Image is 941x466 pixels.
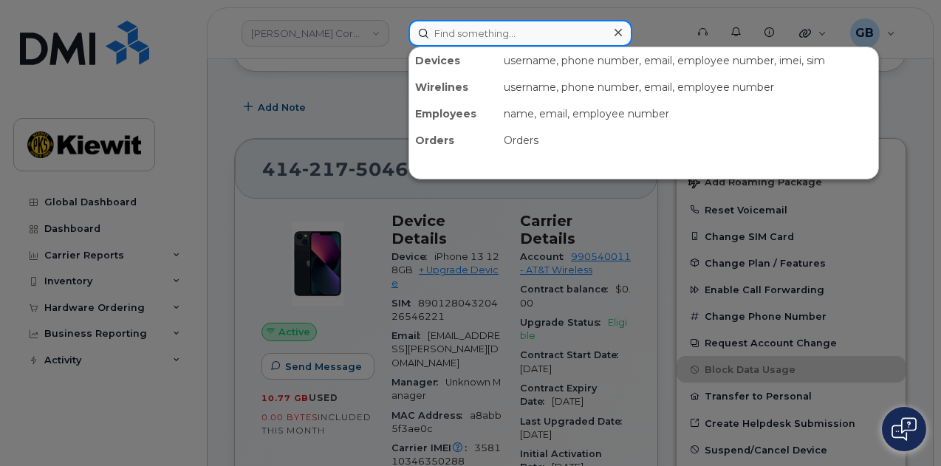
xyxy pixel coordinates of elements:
[409,74,498,100] div: Wirelines
[409,127,498,154] div: Orders
[409,47,498,74] div: Devices
[498,47,878,74] div: username, phone number, email, employee number, imei, sim
[408,20,632,47] input: Find something...
[892,417,917,441] img: Open chat
[409,100,498,127] div: Employees
[498,74,878,100] div: username, phone number, email, employee number
[498,127,878,154] div: Orders
[498,100,878,127] div: name, email, employee number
